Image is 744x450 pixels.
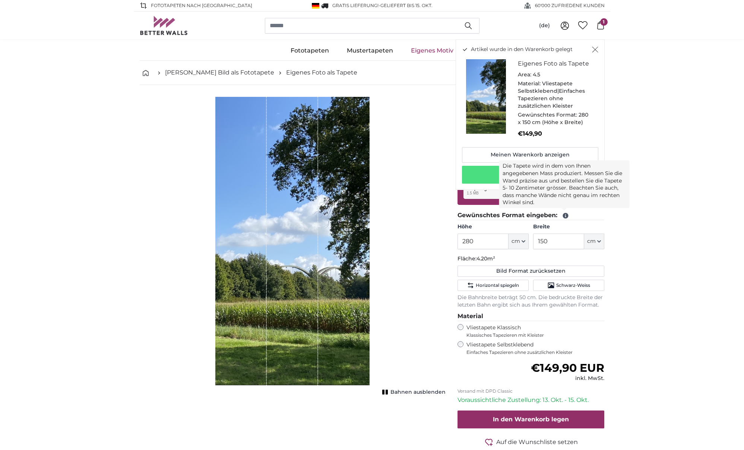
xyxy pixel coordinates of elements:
[476,282,519,288] span: Horizontal spiegeln
[518,111,588,126] span: 280 x 150 cm (Höhe x Breite)
[466,349,605,355] span: Einfaches Tapezieren ohne zusätzlichen Kleister
[462,59,510,134] img: personalised-photo
[535,2,605,9] span: 60'000 ZUFRIEDENE KUNDEN
[518,80,585,109] span: Vliestapete Selbstklebend|Einfaches Tapezieren ohne zusätzlichen Kleister
[165,68,274,77] a: [PERSON_NAME] Bild als Fototapete
[592,46,598,53] button: Schließen
[380,387,446,397] button: Bahnen ausblenden
[458,388,605,394] p: Versand mit DPD Classic
[312,3,319,9] img: Deutschland
[380,3,433,8] span: Geliefert bis 15. Okt.
[512,238,520,245] span: cm
[458,223,529,231] label: Höhe
[477,255,495,262] span: 4.20m²
[518,111,577,118] span: Gewünschtes Format:
[332,3,379,8] span: GRATIS Lieferung!
[286,68,357,77] a: Eigenes Foto als Tapete
[556,282,590,288] span: Schwarz-Weiss
[466,341,605,355] label: Vliestapete Selbstklebend
[456,39,605,190] div: Artikel wurde in den Warenkorb gelegt
[531,361,604,375] span: €149,90 EUR
[338,41,402,60] a: Mustertapeten
[466,332,598,338] span: Klassisches Tapezieren mit Kleister
[140,16,188,35] img: Betterwalls
[462,147,598,163] a: Meinen Warenkorb anzeigen
[518,129,592,138] p: €149,90
[390,389,446,396] span: Bahnen ausblenden
[533,280,604,291] button: Schwarz-Weiss
[462,166,598,184] button: Zur Kasse gehen
[458,280,529,291] button: Horizontal spiegeln
[518,59,592,68] h3: Eigenes Foto als Tapete
[509,234,529,249] button: cm
[458,211,605,220] legend: Gewünschtes Format eingeben:
[584,234,604,249] button: cm
[151,2,252,9] span: Fototapeten nach [GEOGRAPHIC_DATA]
[379,3,433,8] span: -
[471,46,573,53] span: Artikel wurde in den Warenkorb gelegt
[402,41,462,60] a: Eigenes Motiv
[518,71,531,78] span: Area:
[458,294,605,309] p: Die Bahnbreite beträgt 50 cm. Die bedruckte Breite der letzten Bahn ergibt sich aus Ihrem gewählt...
[140,97,446,395] div: 1 of 1
[533,223,604,231] label: Breite
[458,437,605,447] button: Auf die Wunschliste setzen
[458,255,605,263] p: Fläche:
[282,41,338,60] a: Fototapeten
[458,411,605,428] button: In den Warenkorb legen
[458,266,605,277] button: Bild Format zurücksetzen
[587,238,596,245] span: cm
[140,61,605,85] nav: breadcrumbs
[493,416,569,423] span: In den Warenkorb legen
[458,396,605,405] p: Voraussichtliche Zustellung: 13. Okt. - 15. Okt.
[496,438,578,447] span: Auf die Wunschliste setzen
[533,71,540,78] span: 4.5
[600,18,608,26] span: 1
[518,80,541,87] span: Material:
[466,324,598,338] label: Vliestapete Klassisch
[458,312,605,321] legend: Material
[531,375,604,382] div: inkl. MwSt.
[533,19,556,32] button: (de)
